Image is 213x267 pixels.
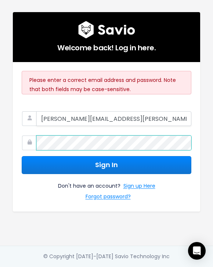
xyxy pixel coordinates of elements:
button: Sign In [22,156,191,174]
a: Sign up Here [123,181,155,192]
div: © Copyright [DATE]-[DATE] Savio Technology Inc [43,252,170,261]
div: Please enter a correct email address and password. Note that both fields may be case-sensitive. [22,71,191,94]
a: Forgot password? [86,192,131,203]
img: logo600x187.a314fd40982d.png [78,21,135,39]
div: Don't have an account? [22,174,191,203]
div: Open Intercom Messenger [188,242,206,260]
h5: Welcome back! Log in here. [22,39,191,53]
input: Your Work Email Address [36,111,191,126]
